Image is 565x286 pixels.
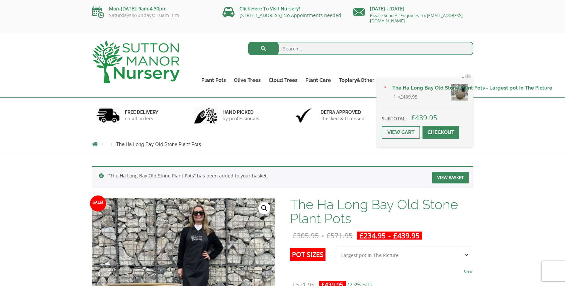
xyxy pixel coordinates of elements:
h1: The Ha Long Bay Old Stone Plant Pots [290,197,473,226]
a: View basket [432,172,469,183]
a: View cart [382,126,420,139]
nav: Breadcrumbs [92,141,473,147]
div: “The Ha Long Bay Old Stone Plant Pots” has been added to your basket. [92,166,473,188]
span: £ [400,94,403,100]
p: checked & Licensed [320,115,365,122]
span: The Ha Long Bay Old Stone Plant Pots [116,142,201,147]
input: Search... [248,42,473,55]
a: Plant Care [301,76,335,85]
a: The Ha Long Bay Old Stone Plant Pots - Largest pot In The Picture [388,83,468,93]
span: £ [411,113,415,122]
span: £ [293,231,297,240]
p: [DATE] - [DATE] [353,5,473,13]
a: View full-screen image gallery [258,202,270,214]
img: The Ha Long Bay Old Stone Plant Pots - Largest pot In The Picture [451,84,468,101]
span: Sale! [90,195,106,211]
h6: FREE DELIVERY [125,109,158,115]
a: Olive Trees [230,76,265,85]
a: Contact [429,76,456,85]
a: 1 [456,76,473,85]
a: Plant Pots [197,76,230,85]
bdi: 439.95 [400,94,417,100]
ins: - [357,232,422,240]
span: £ [393,231,397,240]
del: - [290,232,355,240]
img: 3.jpg [292,107,315,124]
img: logo [92,40,180,83]
bdi: 439.95 [411,113,437,122]
label: Pot Sizes [290,248,325,261]
span: £ [360,231,364,240]
bdi: 439.95 [393,231,419,240]
p: Saturdays&Sundays: 10am-3:m [92,13,212,18]
h6: hand picked [222,109,259,115]
bdi: 234.95 [360,231,386,240]
a: Click Here To Visit Nursery! [240,5,300,12]
strong: Subtotal: [382,115,406,122]
a: About [378,76,401,85]
a: Delivery [401,76,429,85]
a: Please Send All Enquiries To: [EMAIL_ADDRESS][DOMAIN_NAME] [370,12,463,24]
a: Topiary&Other [335,76,378,85]
p: on all orders [125,115,158,122]
span: 1 × [393,93,417,101]
p: by professionals [222,115,259,122]
img: 1.jpg [96,107,120,124]
span: £ [326,231,331,240]
a: Checkout [422,126,459,139]
p: Mon-[DATE]: 9am-4:30pm [92,5,212,13]
a: Clear options [464,267,473,276]
h6: Defra approved [320,109,365,115]
bdi: 571.95 [326,231,353,240]
a: Cloud Trees [265,76,301,85]
bdi: 305.95 [293,231,319,240]
img: 2.jpg [194,107,217,124]
a: [STREET_ADDRESS] No Appointments needed [240,12,341,18]
a: Remove The Ha Long Bay Old Stone Plant Pots - Largest pot In The Picture from basket [382,85,389,92]
span: 1 [465,74,471,81]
